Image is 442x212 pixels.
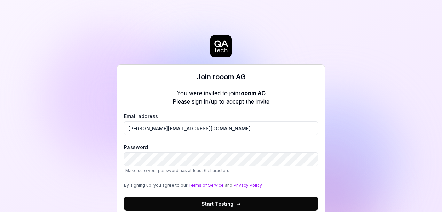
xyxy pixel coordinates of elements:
[124,144,318,174] label: Password
[238,90,266,97] b: rooom AG
[202,200,240,207] span: Start Testing
[236,200,240,207] span: →
[124,197,318,211] button: Start Testing→
[188,182,224,188] a: Terms of Service
[173,97,269,106] p: Please sign in/up to accept the invite
[173,89,269,97] p: You were invited to join
[124,182,318,188] div: By signing up, you agree to our and
[197,72,246,82] h3: Join rooom AG
[124,152,318,166] input: PasswordMake sure your password has at least 6 characters
[124,121,318,135] input: Email address
[234,182,262,188] a: Privacy Policy
[124,113,318,135] label: Email address
[125,168,229,173] span: Make sure your password has at least 6 characters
